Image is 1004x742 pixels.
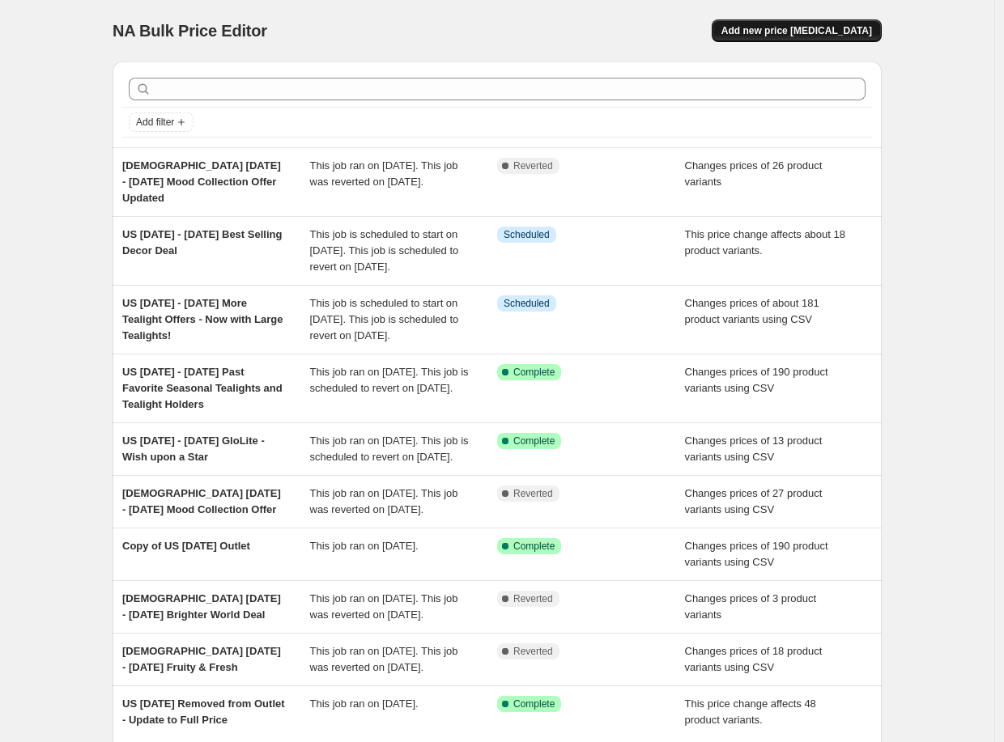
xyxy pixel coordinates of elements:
[310,697,419,710] span: This job ran on [DATE].
[685,487,823,515] span: Changes prices of 27 product variants using CSV
[513,645,553,658] span: Reverted
[310,540,419,552] span: This job ran on [DATE].
[310,297,459,341] span: This job is scheduled to start on [DATE]. This job is scheduled to revert on [DATE].
[122,159,281,204] span: [DEMOGRAPHIC_DATA] [DATE] - [DATE] Mood Collection Offer Updated
[122,228,282,257] span: US [DATE] - [DATE] Best Selling Decor Deal
[685,592,817,621] span: Changes prices of 3 product variants
[122,645,281,673] span: [DEMOGRAPHIC_DATA] [DATE] - [DATE] Fruity & Fresh
[310,435,469,463] span: This job ran on [DATE]. This job is scheduled to revert on [DATE].
[712,19,882,42] button: Add new price [MEDICAL_DATA]
[513,435,555,447] span: Complete
[310,487,458,515] span: This job ran on [DATE]. This job was reverted on [DATE].
[721,24,872,37] span: Add new price [MEDICAL_DATA]
[122,540,250,552] span: Copy of US [DATE] Outlet
[513,366,555,379] span: Complete
[310,366,469,394] span: This job ran on [DATE]. This job is scheduled to revert on [DATE].
[685,435,823,463] span: Changes prices of 13 product variants using CSV
[122,697,285,726] span: US [DATE] Removed from Outlet - Update to Full Price
[310,228,459,273] span: This job is scheduled to start on [DATE]. This job is scheduled to revert on [DATE].
[122,435,265,463] span: US [DATE] - [DATE] GloLite - Wish upon a Star
[310,592,458,621] span: This job ran on [DATE]. This job was reverted on [DATE].
[122,297,283,341] span: US [DATE] - [DATE] More Tealight Offers - Now with Large Tealights!
[310,159,458,188] span: This job ran on [DATE]. This job was reverted on [DATE].
[685,366,828,394] span: Changes prices of 190 product variants using CSV
[136,116,174,129] span: Add filter
[122,366,283,410] span: US [DATE] - [DATE] Past Favorite Seasonal Tealights and Tealight Holders
[685,645,823,673] span: Changes prices of 18 product variants using CSV
[513,159,553,172] span: Reverted
[685,228,846,257] span: This price change affects about 18 product variants.
[685,697,816,726] span: This price change affects 48 product variants.
[513,592,553,605] span: Reverted
[122,592,281,621] span: [DEMOGRAPHIC_DATA] [DATE] - [DATE] Brighter World Deal
[113,22,267,40] span: NA Bulk Price Editor
[122,487,281,515] span: [DEMOGRAPHIC_DATA] [DATE] - [DATE] Mood Collection Offer
[504,297,550,310] span: Scheduled
[513,487,553,500] span: Reverted
[685,159,823,188] span: Changes prices of 26 product variants
[685,297,819,325] span: Changes prices of about 181 product variants using CSV
[513,540,555,553] span: Complete
[129,112,194,132] button: Add filter
[310,645,458,673] span: This job ran on [DATE]. This job was reverted on [DATE].
[513,697,555,710] span: Complete
[685,540,828,568] span: Changes prices of 190 product variants using CSV
[504,228,550,241] span: Scheduled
